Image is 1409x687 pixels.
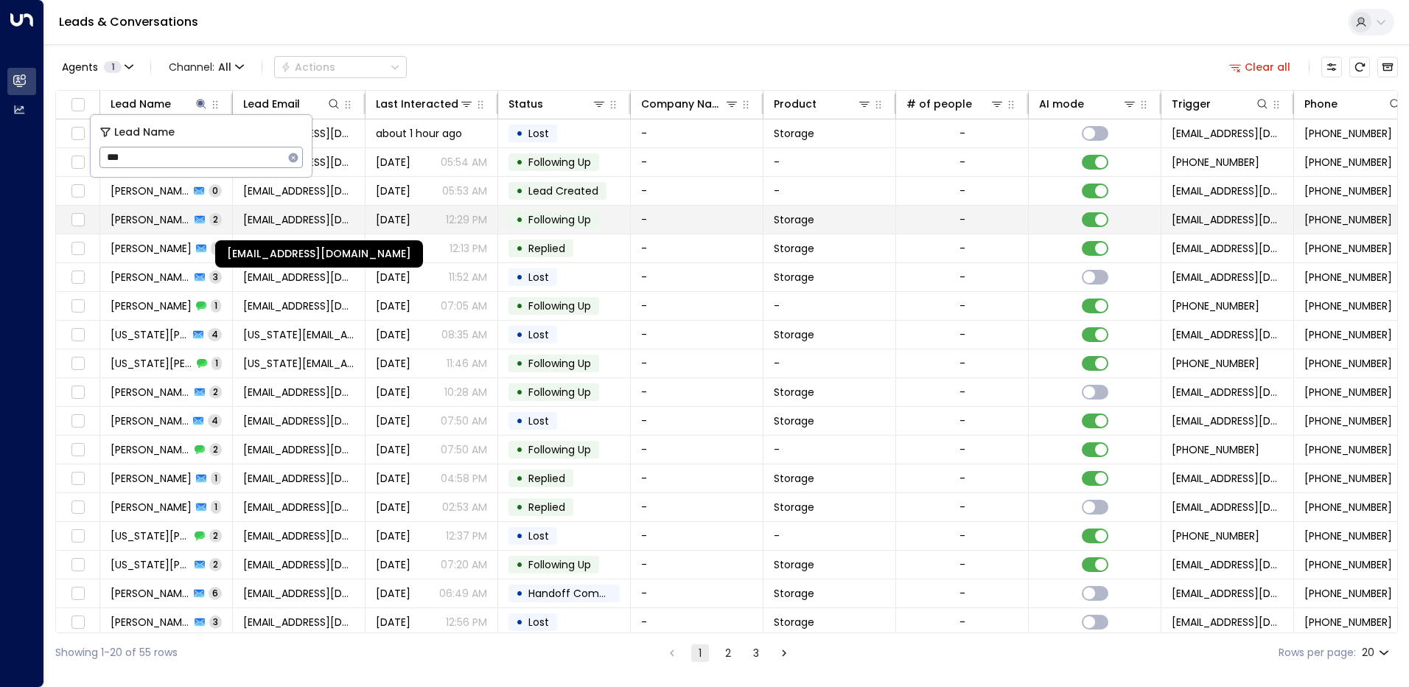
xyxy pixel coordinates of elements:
span: Following Up [528,212,591,227]
span: Niall Lacey [111,442,190,457]
div: - [959,586,965,601]
span: +447543528992 [1304,126,1392,141]
span: Toggle select row [69,211,87,229]
div: • [516,408,523,433]
td: - [631,119,763,147]
div: Actions [281,60,335,74]
div: • [516,552,523,577]
span: Toggle select row [69,268,87,287]
p: 04:58 PM [441,471,487,486]
p: 12:56 PM [446,615,487,630]
span: Refresh [1349,57,1370,77]
div: • [516,265,523,290]
span: Lavinia Cole [111,500,192,515]
div: - [959,212,965,227]
span: Following Up [528,385,591,400]
p: 12:29 PM [446,212,487,227]
div: Last Interacted [376,95,474,113]
span: +447411340695 [1172,529,1259,543]
div: - [959,471,965,486]
td: - [631,378,763,406]
span: Aug 17, 2025 [376,184,410,198]
div: • [516,293,523,318]
span: dollydoolally49@gmail.com [243,557,354,572]
div: Phone [1304,95,1402,113]
p: 08:35 AM [441,327,487,342]
span: +447808164282 [1172,356,1259,371]
span: 1 [211,242,221,254]
p: 12:37 PM [446,529,487,543]
span: Toggle select row [69,441,87,459]
span: Storage [774,270,814,285]
div: • [516,581,523,606]
div: • [516,380,523,405]
div: Product [774,95,872,113]
td: - [631,608,763,636]
span: +447808164282 [1304,327,1392,342]
div: • [516,495,523,520]
span: Storage [774,327,814,342]
span: Storage [774,414,814,428]
span: +447799165557 [1304,385,1392,400]
button: Customize [1321,57,1342,77]
span: Tania Petchey [111,586,189,601]
span: Lost [528,270,549,285]
span: leads@space-station.co.uk [1172,126,1283,141]
span: Sep 15, 2025 [376,327,410,342]
div: # of people [906,95,972,113]
span: +447592634895 [1304,586,1392,601]
span: niall_lacey@hotmail.co.uk [243,414,354,428]
span: Toggle select row [69,556,87,574]
span: leads@space-station.co.uk [1172,184,1283,198]
div: - [959,184,965,198]
span: virginia.campbelllll@gmail.com [243,356,354,371]
span: +447411340695 [1304,529,1392,543]
span: +447479223244 [1172,299,1259,313]
span: Sep 12, 2025 [376,414,410,428]
div: Last Interacted [376,95,458,113]
span: leads@space-station.co.uk [1172,471,1283,486]
span: sophie_webb125@hotmail.com [243,184,354,198]
span: Aug 30, 2025 [376,615,410,630]
div: Button group with a nested menu [274,56,407,78]
span: Storage [774,500,814,515]
span: Lost [528,529,549,543]
div: Company Name [641,95,724,113]
span: 1 [211,357,222,369]
span: Following Up [528,356,591,371]
span: Storage [774,126,814,141]
span: Sep 11, 2025 [376,500,410,515]
p: 06:49 AM [439,586,487,601]
p: 07:20 AM [441,557,487,572]
div: • [516,150,523,175]
span: +447543528992 [1304,184,1392,198]
span: +447312866828 [1304,500,1392,515]
span: Toggle select row [69,153,87,172]
div: Trigger [1172,95,1211,113]
span: Storage [774,241,814,256]
div: • [516,610,523,635]
span: 3 [209,615,222,628]
span: selinasagnia@hotmail.co.uk [243,299,354,313]
div: - [959,385,965,400]
button: Agents1 [55,57,139,77]
span: Following Up [528,557,591,572]
span: +447866435883 [1304,615,1392,630]
span: Storage [774,471,814,486]
span: +447411340695 [1304,557,1392,572]
span: virginia.campbelllll@gmail.com [243,327,354,342]
span: leads@space-station.co.uk [1172,270,1283,285]
span: Toggle select row [69,326,87,344]
span: Toggle select row [69,585,87,603]
div: Showing 1-20 of 55 rows [55,645,178,660]
div: • [516,178,523,203]
div: Product [774,95,817,113]
div: 20 [1362,642,1392,663]
span: Sep 10, 2025 [376,299,410,313]
div: - [959,557,965,572]
span: Storage [774,557,814,572]
span: Yesterday [376,212,410,227]
div: AI mode [1039,95,1137,113]
p: 05:53 AM [442,184,487,198]
span: taniajsp7@gmail.com [243,586,354,601]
